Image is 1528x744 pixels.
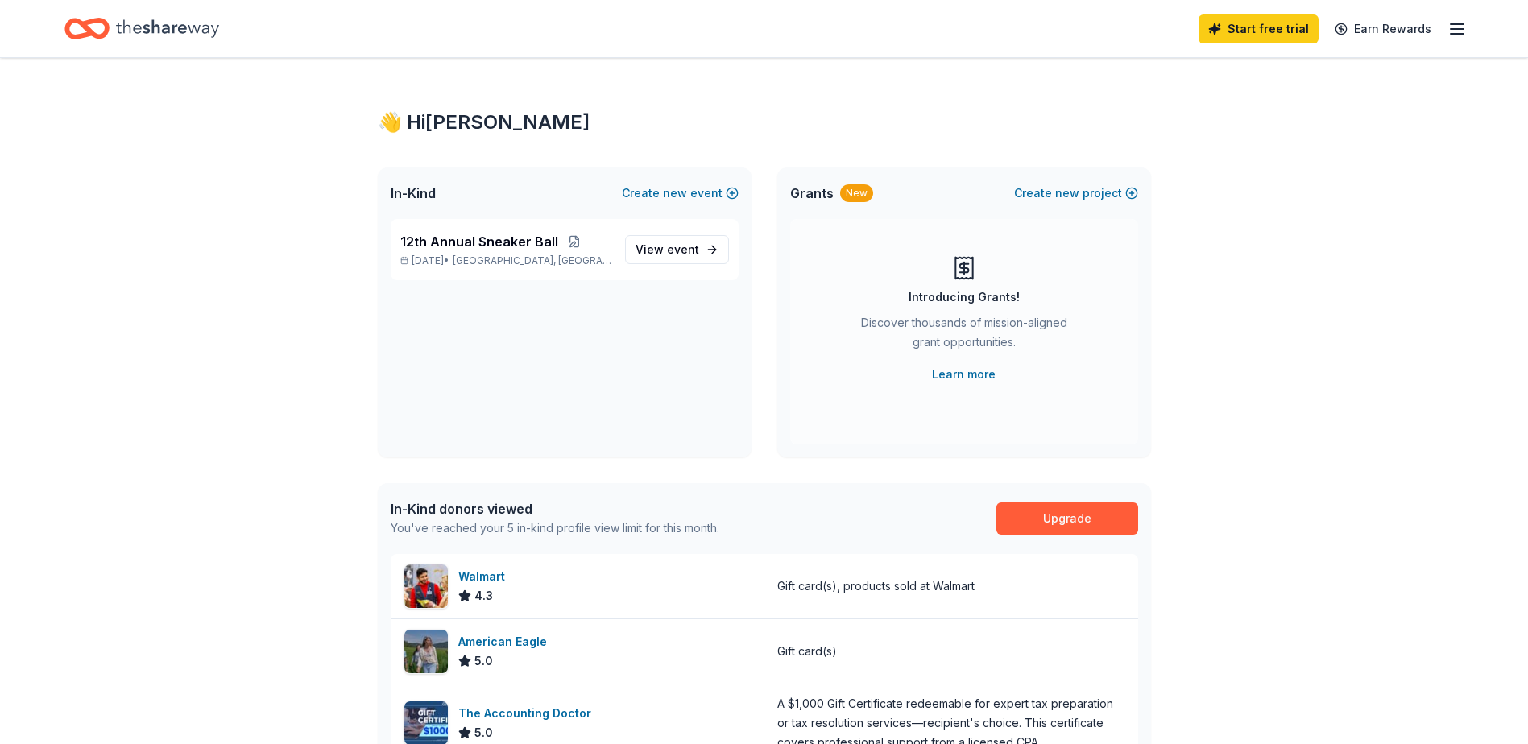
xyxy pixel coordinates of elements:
[474,723,493,742] span: 5.0
[453,254,611,267] span: [GEOGRAPHIC_DATA], [GEOGRAPHIC_DATA]
[1199,14,1319,43] a: Start free trial
[391,499,719,519] div: In-Kind donors viewed
[932,365,996,384] a: Learn more
[64,10,219,48] a: Home
[474,586,493,606] span: 4.3
[840,184,873,202] div: New
[777,642,837,661] div: Gift card(s)
[625,235,729,264] a: View event
[1325,14,1441,43] a: Earn Rewards
[909,287,1020,307] div: Introducing Grants!
[622,184,739,203] button: Createnewevent
[667,242,699,256] span: event
[458,704,598,723] div: The Accounting Doctor
[404,564,448,608] img: Image for Walmart
[790,184,834,203] span: Grants
[391,184,436,203] span: In-Kind
[1055,184,1079,203] span: new
[855,313,1074,358] div: Discover thousands of mission-aligned grant opportunities.
[400,254,612,267] p: [DATE] •
[378,110,1151,135] div: 👋 Hi [PERSON_NAME]
[400,232,558,251] span: 12th Annual Sneaker Ball
[1014,184,1138,203] button: Createnewproject
[458,632,553,651] div: American Eagle
[996,502,1138,535] a: Upgrade
[404,630,448,673] img: Image for American Eagle
[663,184,687,203] span: new
[636,240,699,259] span: View
[458,567,511,586] div: Walmart
[391,519,719,538] div: You've reached your 5 in-kind profile view limit for this month.
[474,651,493,671] span: 5.0
[777,577,975,596] div: Gift card(s), products sold at Walmart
